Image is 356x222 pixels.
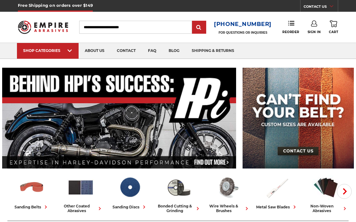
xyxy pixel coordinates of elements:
[329,30,338,34] span: Cart
[79,43,111,59] a: about us
[304,174,348,213] a: non-woven abrasives
[256,204,298,210] div: metal saw blades
[193,21,205,34] input: Submit
[186,43,240,59] a: shipping & returns
[329,20,338,34] a: Cart
[67,174,94,201] img: Other Coated Abrasives
[282,30,299,34] span: Reorder
[255,174,299,210] a: metal saw blades
[2,68,236,169] img: Banner for an interview featuring Horsepower Inc who makes Harley performance upgrades featured o...
[304,3,338,12] a: CONTACT US
[282,20,299,34] a: Reorder
[243,68,354,169] img: promo banner for custom belts.
[206,204,250,213] div: wire wheels & brushes
[10,174,54,210] a: sanding belts
[337,184,352,199] button: Next
[214,174,241,201] img: Wire Wheels & Brushes
[214,20,272,29] a: [PHONE_NUMBER]
[116,174,143,201] img: Sanding Discs
[157,204,201,213] div: bonded cutting & grinding
[18,17,68,37] img: Empire Abrasives
[14,204,49,210] div: sanding belts
[59,174,103,213] a: other coated abrasives
[111,43,142,59] a: contact
[304,204,348,213] div: non-woven abrasives
[206,174,250,213] a: wire wheels & brushes
[312,174,339,201] img: Non-woven Abrasives
[162,43,186,59] a: blog
[263,174,290,201] img: Metal Saw Blades
[18,174,45,201] img: Sanding Belts
[165,174,192,201] img: Bonded Cutting & Grinding
[308,30,321,34] span: Sign In
[113,204,147,210] div: sanding discs
[59,204,103,213] div: other coated abrasives
[142,43,162,59] a: faq
[214,31,272,35] p: FOR QUESTIONS OR INQUIRIES
[157,174,201,213] a: bonded cutting & grinding
[108,174,152,210] a: sanding discs
[23,48,72,53] div: SHOP CATEGORIES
